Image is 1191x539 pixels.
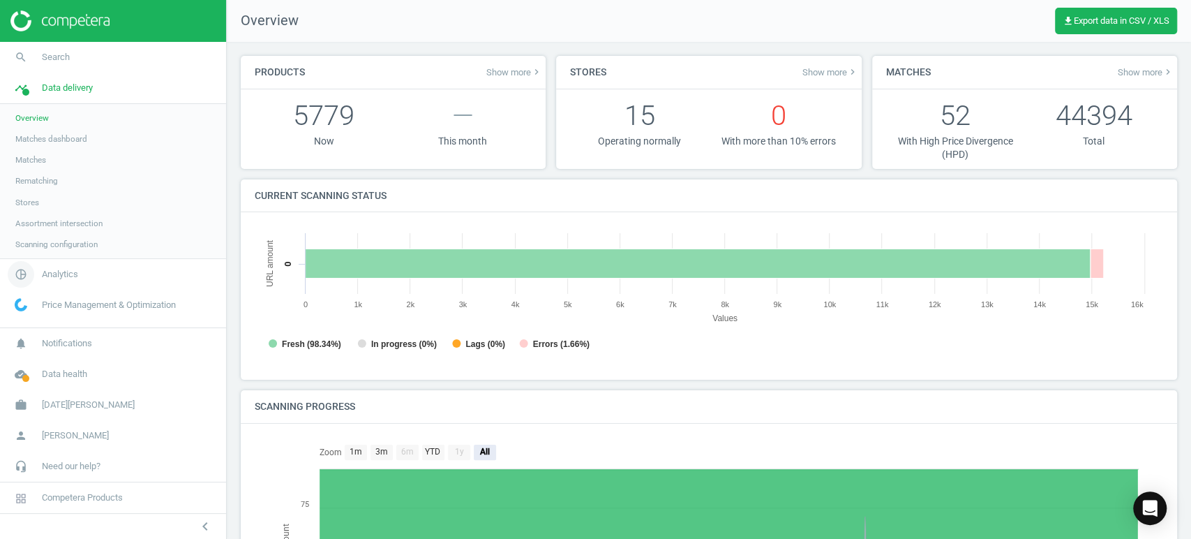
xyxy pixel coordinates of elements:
[459,300,467,309] text: 3k
[886,96,1025,135] p: 52
[15,133,87,145] span: Matches dashboard
[1162,66,1174,77] i: keyboard_arrow_right
[255,135,394,148] p: Now
[465,339,505,349] tspan: Lags (0%)
[712,313,737,323] tspan: Values
[42,268,78,281] span: Analytics
[1118,66,1174,77] a: Show morekeyboard_arrow_right
[282,339,341,349] tspan: Fresh (98.34%)
[42,368,87,381] span: Data health
[8,330,34,357] i: notifications
[8,422,34,449] i: person
[709,96,848,135] p: 0
[1063,15,1169,27] span: Export data in CSV / XLS
[564,300,572,309] text: 5k
[1033,300,1046,309] text: 14k
[354,300,362,309] text: 1k
[42,337,92,350] span: Notifications
[929,300,941,309] text: 12k
[533,339,590,349] tspan: Errors (1.66%)
[1024,96,1163,135] p: 44394
[283,262,293,267] text: 0
[616,300,624,309] text: 6k
[981,300,994,309] text: 13k
[709,135,848,148] p: With more than 10% errors
[486,66,542,77] a: Show morekeyboard_arrow_right
[8,361,34,387] i: cloud_done
[241,179,400,212] h4: Current scanning status
[394,135,532,148] p: This month
[42,51,70,64] span: Search
[872,56,945,89] h4: Matches
[1024,135,1163,148] p: Total
[15,218,103,229] span: Assortment intersection
[1118,66,1174,77] span: Show more
[15,298,27,311] img: wGWNvw8QSZomAAAAABJRU5ErkJggg==
[227,11,299,31] span: Overview
[241,390,369,423] h4: Scanning progress
[320,448,342,457] text: Zoom
[1131,300,1144,309] text: 16k
[255,96,394,135] p: 5779
[8,75,34,101] i: timeline
[350,447,362,457] text: 1m
[371,339,437,349] tspan: In progress (0%)
[1055,8,1177,34] button: get_appExport data in CSV / XLS
[1063,15,1074,27] i: get_app
[802,66,858,77] span: Show more
[8,44,34,71] i: search
[304,300,308,309] text: 0
[8,261,34,288] i: pie_chart_outlined
[1133,492,1167,525] div: Open Intercom Messenger
[531,66,542,77] i: keyboard_arrow_right
[42,399,135,411] span: [DATE][PERSON_NAME]
[479,447,490,457] text: All
[301,500,309,509] text: 75
[15,154,46,165] span: Matches
[1086,300,1098,309] text: 15k
[802,66,858,77] a: Show morekeyboard_arrow_right
[773,300,781,309] text: 9k
[425,447,440,457] text: YTD
[42,82,93,94] span: Data delivery
[556,56,620,89] h4: Stores
[823,300,836,309] text: 10k
[886,135,1025,162] p: With High Price Divergence (HPD)
[15,239,98,250] span: Scanning configuration
[188,517,223,536] button: chevron_left
[668,300,677,309] text: 7k
[847,66,858,77] i: keyboard_arrow_right
[455,447,464,457] text: 1y
[15,175,58,186] span: Rematching
[8,392,34,418] i: work
[721,300,729,309] text: 8k
[8,453,34,480] i: headset_mic
[15,197,39,208] span: Stores
[42,460,100,473] span: Need our help?
[42,492,123,504] span: Competera Products
[401,447,414,457] text: 6m
[42,299,176,311] span: Price Management & Optimization
[570,135,709,148] p: Operating normally
[15,112,49,124] span: Overview
[511,300,520,309] text: 4k
[265,240,275,288] tspan: URL amount
[10,10,110,31] img: ajHJNr6hYgQAAAAASUVORK5CYII=
[241,56,319,89] h4: Products
[375,447,388,457] text: 3m
[197,518,214,535] i: chevron_left
[486,66,542,77] span: Show more
[570,96,709,135] p: 15
[876,300,889,309] text: 11k
[42,429,109,442] span: [PERSON_NAME]
[452,99,474,132] span: —
[406,300,414,309] text: 2k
